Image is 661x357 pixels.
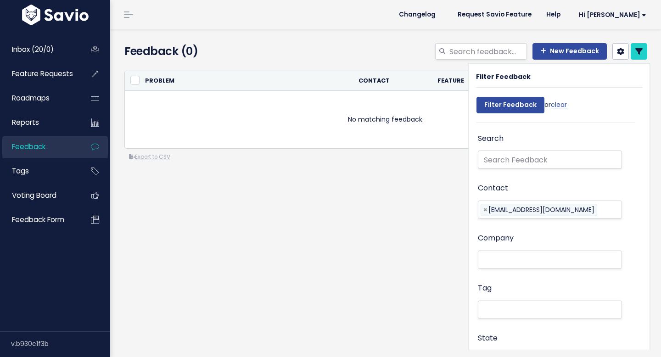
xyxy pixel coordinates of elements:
a: Hi [PERSON_NAME] [568,8,654,22]
a: New Feedback [532,43,607,60]
a: Inbox (20/0) [2,39,76,60]
a: Export to CSV [129,153,170,161]
label: Search [478,132,504,145]
div: or [476,92,567,123]
a: Voting Board [2,185,76,206]
label: Tag [478,282,492,295]
input: Search feedback... [448,43,527,60]
a: Roadmaps [2,88,76,109]
span: Hi [PERSON_NAME] [579,11,646,18]
div: v.b930c1f3b [11,332,110,356]
a: Request Savio Feature [450,8,539,22]
li: harestransport1965@fastmail.fm [481,204,597,216]
label: State [478,332,498,345]
th: Feature [432,71,502,91]
span: Feedback [12,142,45,151]
span: Feature Requests [12,69,73,78]
h4: Feedback (0) [124,43,290,60]
th: Contact [353,71,431,91]
span: Inbox (20/0) [12,45,54,54]
strong: Filter Feedback [476,72,531,81]
span: Changelog [399,11,436,18]
input: Filter Feedback [476,97,544,113]
span: × [483,204,487,216]
span: Feedback form [12,215,64,224]
label: Contact [478,182,508,195]
th: Problem [140,71,353,91]
a: Reports [2,112,76,133]
a: Tags [2,161,76,182]
a: Feedback [2,136,76,157]
td: No matching feedback. [125,91,647,149]
span: Reports [12,117,39,127]
a: clear [551,100,567,109]
img: logo-white.9d6f32f41409.svg [20,5,91,25]
label: Company [478,232,514,245]
span: Tags [12,166,29,176]
a: Help [539,8,568,22]
input: Search Feedback [478,151,622,169]
a: Feature Requests [2,63,76,84]
span: Voting Board [12,190,56,200]
a: Feedback form [2,209,76,230]
span: Roadmaps [12,93,50,103]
